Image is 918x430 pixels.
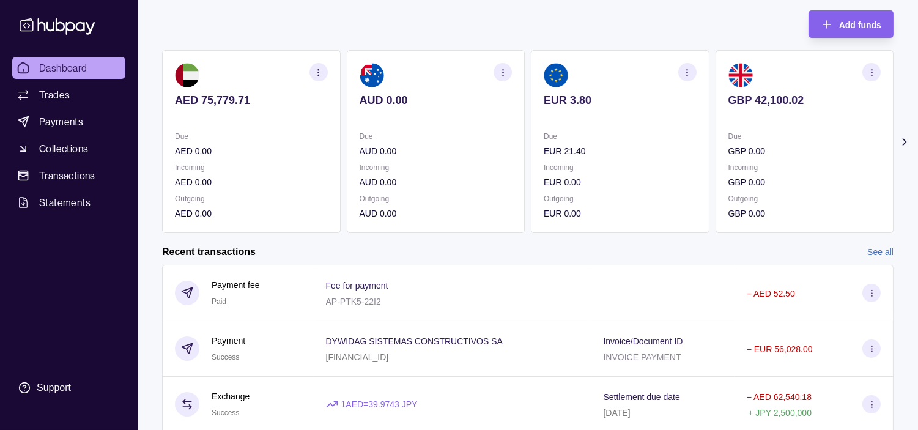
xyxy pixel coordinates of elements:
p: Due [544,130,697,143]
div: Support [37,381,71,395]
p: [FINANCIAL_ID] [326,352,389,362]
p: AED 0.00 [175,207,328,220]
p: DYWIDAG SISTEMAS CONSTRUCTIVOS SA [326,336,503,346]
p: AUD 0.00 [360,94,513,107]
a: Dashboard [12,57,125,79]
p: EUR 3.80 [544,94,697,107]
p: Outgoing [728,192,881,206]
h2: Recent transactions [162,245,256,259]
p: AUD 0.00 [360,176,513,189]
p: Payment fee [212,278,260,292]
a: Transactions [12,165,125,187]
p: Outgoing [544,192,697,206]
a: Statements [12,191,125,213]
p: Exchange [212,390,250,403]
p: Payment [212,334,245,347]
p: − AED 62,540.18 [747,392,812,402]
p: AED 75,779.71 [175,94,328,107]
p: EUR 0.00 [544,207,697,220]
p: Due [175,130,328,143]
p: AUD 0.00 [360,144,513,158]
p: Incoming [544,161,697,174]
span: Transactions [39,168,95,183]
img: eu [544,63,568,87]
span: Add funds [839,20,881,30]
span: Collections [39,141,88,156]
span: Statements [39,195,91,210]
p: Incoming [360,161,513,174]
p: AP-PTK5-22I2 [326,297,381,306]
p: [DATE] [604,408,631,418]
p: GBP 0.00 [728,176,881,189]
p: Fee for payment [326,281,388,291]
p: GBP 0.00 [728,144,881,158]
p: Incoming [728,161,881,174]
p: Outgoing [360,192,513,206]
span: Paid [212,297,226,306]
p: Outgoing [175,192,328,206]
p: INVOICE PAYMENT [604,352,681,362]
p: − EUR 56,028.00 [747,344,813,354]
img: au [360,63,384,87]
a: Support [12,375,125,401]
a: Trades [12,84,125,106]
p: AED 0.00 [175,144,328,158]
p: Due [360,130,513,143]
span: Success [212,353,239,361]
p: AUD 0.00 [360,207,513,220]
p: Due [728,130,881,143]
p: 1 AED = 39.9743 JPY [341,398,418,411]
img: gb [728,63,753,87]
p: AED 0.00 [175,176,328,189]
span: Dashboard [39,61,87,75]
p: Settlement due date [604,392,680,402]
p: Incoming [175,161,328,174]
p: Invoice/Document ID [604,336,683,346]
p: + JPY 2,500,000 [748,408,812,418]
span: Success [212,409,239,417]
p: EUR 0.00 [544,176,697,189]
span: Trades [39,87,70,102]
img: ae [175,63,199,87]
p: GBP 0.00 [728,207,881,220]
p: EUR 21.40 [544,144,697,158]
a: Payments [12,111,125,133]
a: See all [867,245,894,259]
p: GBP 42,100.02 [728,94,881,107]
p: − AED 52.50 [747,289,795,298]
span: Payments [39,114,83,129]
button: Add funds [809,10,894,38]
a: Collections [12,138,125,160]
